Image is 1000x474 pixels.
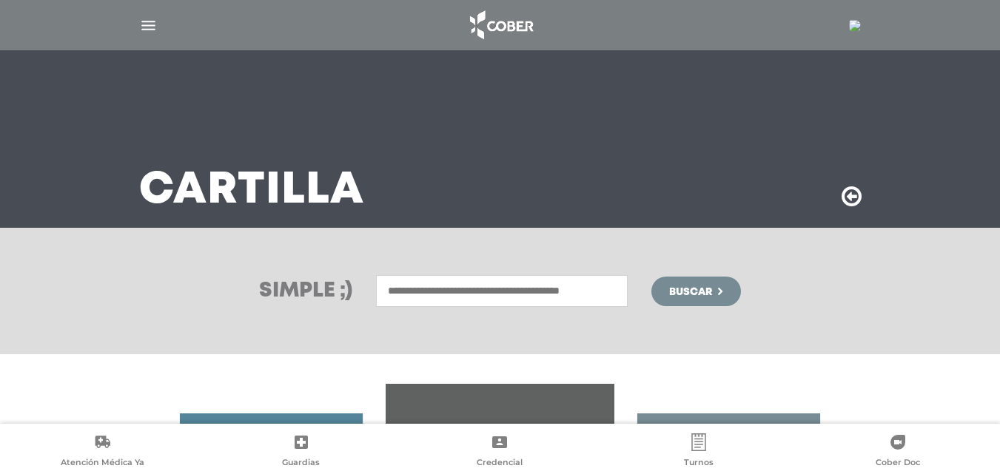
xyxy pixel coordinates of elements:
[3,433,202,471] a: Atención Médica Ya
[600,433,799,471] a: Turnos
[282,457,320,470] span: Guardias
[400,433,600,471] a: Credencial
[139,16,158,35] img: Cober_menu-lines-white.svg
[876,457,920,470] span: Cober Doc
[669,287,712,297] span: Buscar
[684,457,714,470] span: Turnos
[651,277,740,306] button: Buscar
[61,457,144,470] span: Atención Médica Ya
[259,281,352,302] h3: Simple ;)
[462,7,540,43] img: logo_cober_home-white.png
[798,433,997,471] a: Cober Doc
[849,20,861,32] img: 24613
[202,433,401,471] a: Guardias
[139,172,364,210] h3: Cartilla
[477,457,523,470] span: Credencial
